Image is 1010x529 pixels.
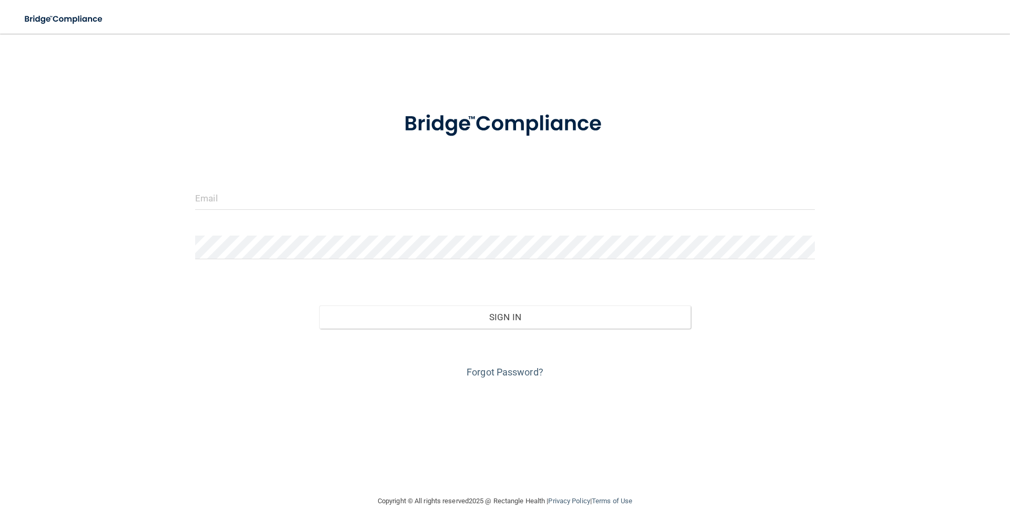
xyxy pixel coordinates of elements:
a: Terms of Use [592,497,632,505]
button: Sign In [319,306,691,329]
a: Forgot Password? [467,367,543,378]
input: Email [195,186,815,210]
img: bridge_compliance_login_screen.278c3ca4.svg [382,97,628,151]
img: bridge_compliance_login_screen.278c3ca4.svg [16,8,113,30]
a: Privacy Policy [548,497,590,505]
div: Copyright © All rights reserved 2025 @ Rectangle Health | | [313,484,697,518]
